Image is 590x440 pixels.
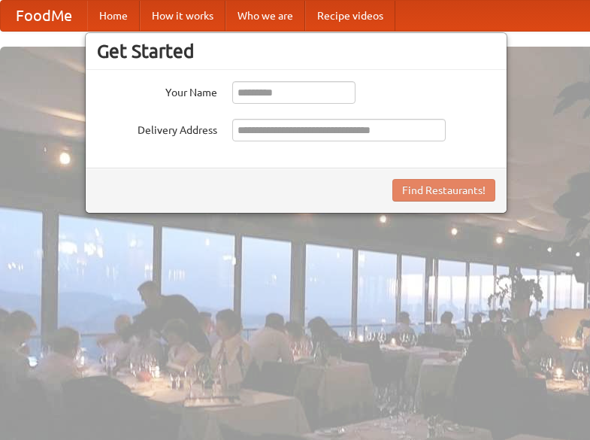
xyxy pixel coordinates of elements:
[97,119,217,138] label: Delivery Address
[97,40,495,62] h3: Get Started
[97,81,217,100] label: Your Name
[1,1,87,31] a: FoodMe
[392,179,495,202] button: Find Restaurants!
[225,1,305,31] a: Who we are
[87,1,140,31] a: Home
[140,1,225,31] a: How it works
[305,1,395,31] a: Recipe videos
